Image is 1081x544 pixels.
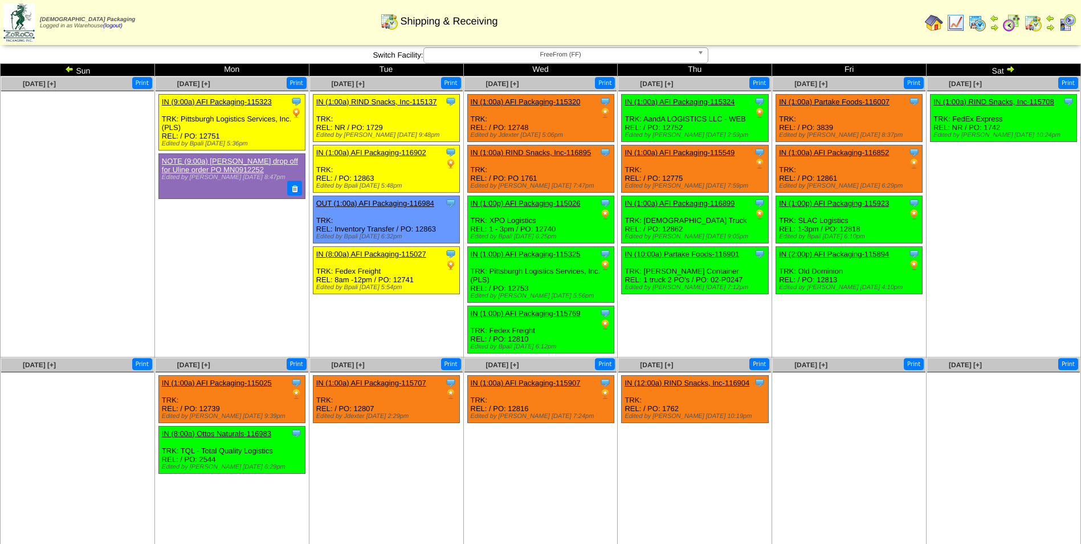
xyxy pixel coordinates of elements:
a: IN (1:00a) RIND Snacks, Inc-116895 [471,148,592,157]
span: [DATE] [+] [486,80,519,88]
div: Edited by [PERSON_NAME] [DATE] 10:24pm [933,132,1076,139]
div: TRK: [PERSON_NAME] Container REL: 1 truck 2 PO's / PO: 02-P0247 [622,247,768,294]
a: IN (9:00a) AFI Packaging-115323 [162,98,272,106]
img: Tooltip [754,248,765,259]
td: Tue [309,64,463,76]
img: PO [599,107,611,119]
img: calendarinout.gif [1024,14,1042,32]
span: [DATE] [+] [794,361,827,369]
div: Edited by Bpali [DATE] 6:10pm [779,233,922,240]
div: Edited by [PERSON_NAME] [DATE] 2:59pm [625,132,768,139]
div: TRK: Fedex Freight REL: / PO: 12810 [467,306,614,354]
div: TRK: REL: / PO: 12861 [776,145,923,193]
span: [DATE] [+] [949,80,982,88]
button: Print [287,358,307,370]
div: TRK: REL: / PO: 12775 [622,145,768,193]
a: IN (1:00a) AFI Packaging-116852 [779,148,889,157]
span: FreeFrom (FF) [429,48,693,62]
img: Tooltip [754,377,765,388]
img: Tooltip [1063,96,1074,107]
span: [DEMOGRAPHIC_DATA] Packaging [40,17,135,23]
div: Edited by Jdexter [DATE] 2:29pm [316,413,459,420]
div: TRK: REL: NR / PO: 1729 [313,95,459,142]
a: IN (12:00a) RIND Snacks, Inc-116904 [625,379,749,387]
img: PO [754,209,765,220]
img: PO [291,107,302,119]
img: PO [754,107,765,119]
a: IN (2:00p) AFI Packaging-115894 [779,250,889,258]
a: IN (1:00a) RIND Snacks, Inc-115708 [933,98,1054,106]
a: IN (1:00a) AFI Packaging-116899 [625,199,735,208]
a: [DATE] [+] [949,361,982,369]
span: [DATE] [+] [177,80,210,88]
img: PO [599,319,611,330]
a: IN (1:00a) AFI Packaging-115320 [471,98,581,106]
img: Tooltip [445,96,456,107]
span: [DATE] [+] [332,361,365,369]
img: arrowleft.gif [65,64,74,74]
button: Print [595,77,615,89]
div: Edited by [PERSON_NAME] [DATE] 5:56pm [471,293,614,299]
img: PO [445,388,456,400]
img: Tooltip [754,96,765,107]
div: TRK: Pittsburgh Logistics Services, Inc. (PLS) REL: / PO: 12751 [158,95,305,151]
button: Print [749,77,769,89]
div: TRK: SLAC Logistics REL: 1-3pm / PO: 12818 [776,196,923,243]
img: Tooltip [291,96,302,107]
img: Tooltip [908,96,920,107]
div: Edited by [PERSON_NAME] [DATE] 6:29pm [779,182,922,189]
img: Tooltip [908,197,920,209]
a: IN (1:00a) AFI Packaging-115025 [162,379,272,387]
div: Edited by Bpali [DATE] 6:12pm [471,343,614,350]
img: Tooltip [754,197,765,209]
div: TRK: REL: / PO: 12863 [313,145,459,193]
button: Print [904,358,924,370]
img: Tooltip [291,428,302,439]
img: PO [599,388,611,400]
img: calendarprod.gif [968,14,986,32]
a: [DATE] [+] [794,80,827,88]
img: PO [599,259,611,271]
div: Edited by [PERSON_NAME] [DATE] 8:37pm [779,132,922,139]
div: Edited by [PERSON_NAME] [DATE] 8:47pm [162,174,299,181]
div: TRK: REL: / PO: 12816 [467,376,614,423]
div: TRK: AandA LOGISTICS LLC - WEB REL: / PO: 12752 [622,95,768,142]
div: TRK: FedEx Express REL: NR / PO: 1742 [931,95,1077,142]
button: Print [1058,77,1078,89]
div: TRK: TQL - Total Quality Logistics REL: / PO: 2544 [158,427,305,474]
div: Edited by [PERSON_NAME] [DATE] 7:47pm [471,182,614,189]
div: TRK: REL: / PO: 12739 [158,376,305,423]
img: Tooltip [599,248,611,259]
td: Sat [927,64,1081,76]
td: Sun [1,64,155,76]
a: [DATE] [+] [640,361,673,369]
button: Print [749,358,769,370]
a: [DATE] [+] [23,361,56,369]
a: IN (1:00a) AFI Packaging-115324 [625,98,735,106]
div: TRK: Pittsburgh Logistics Services, Inc. (PLS) REL: / PO: 12753 [467,247,614,303]
a: IN (1:00a) Partake Foods-116007 [779,98,890,106]
div: Edited by [PERSON_NAME] [DATE] 7:12pm [625,284,768,291]
button: Print [132,358,152,370]
td: Mon [154,64,309,76]
a: [DATE] [+] [640,80,673,88]
button: Print [441,77,461,89]
td: Wed [463,64,618,76]
div: TRK: XPO Logistics REL: 1 - 3pm / PO: 12740 [467,196,614,243]
img: Tooltip [599,197,611,209]
img: Tooltip [599,147,611,158]
img: PO [908,209,920,220]
a: [DATE] [+] [486,361,519,369]
img: zoroco-logo-small.webp [3,3,35,42]
div: Edited by [PERSON_NAME] [DATE] 7:59pm [625,182,768,189]
img: calendarcustomer.gif [1058,14,1076,32]
img: calendarinout.gif [380,12,398,30]
a: [DATE] [+] [23,80,56,88]
img: arrowleft.gif [1046,14,1055,23]
a: IN (1:00a) AFI Packaging-115549 [625,148,735,157]
img: Tooltip [291,377,302,388]
img: arrowright.gif [1006,64,1015,74]
button: Delete Note [287,181,302,196]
